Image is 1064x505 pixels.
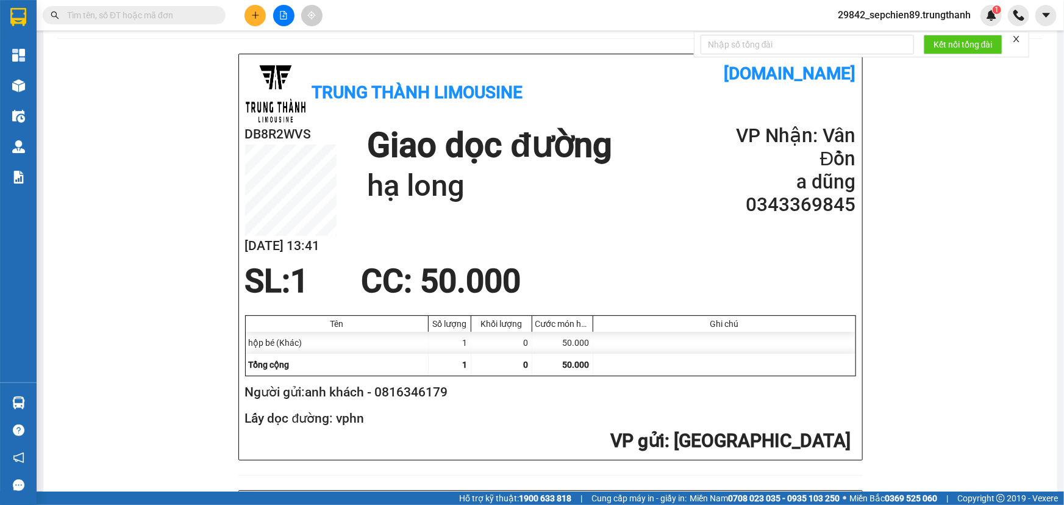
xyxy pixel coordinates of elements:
span: VP gửi [611,430,665,451]
h2: VP Nhận: Vân Đồn [709,124,855,171]
span: Cung cấp máy in - giấy in: [591,492,687,505]
strong: 0369 525 060 [885,493,937,503]
h2: DB8R2WVS [245,124,337,145]
b: Trung Thành Limousine [312,82,523,102]
span: 1 [994,5,999,14]
div: Khối lượng [474,319,529,329]
span: caret-down [1041,10,1052,21]
span: copyright [996,494,1005,503]
div: Số lượng [432,319,468,329]
span: Hỗ trợ kỹ thuật: [459,492,571,505]
h1: hạ long [367,167,612,206]
div: CC : 50.000 [354,263,528,299]
div: 1 [429,332,471,354]
button: Kết nối tổng đài [924,35,1002,54]
div: Tên [249,319,425,329]
span: Miền Bắc [849,492,937,505]
span: 1 [463,360,468,370]
span: | [946,492,948,505]
h2: 0343369845 [709,193,855,217]
img: warehouse-icon [12,79,25,92]
span: Tổng cộng [249,360,290,370]
span: notification [13,452,24,464]
button: file-add [273,5,295,26]
img: warehouse-icon [12,110,25,123]
span: Kết nối tổng đài [934,38,993,51]
div: Ghi chú [596,319,852,329]
img: warehouse-icon [12,140,25,153]
input: Nhập số tổng đài [701,35,914,54]
img: warehouse-icon [12,396,25,409]
span: SL: [245,262,291,300]
span: 0 [524,360,529,370]
img: icon-new-feature [986,10,997,21]
div: Cước món hàng [535,319,590,329]
span: 1 [291,262,309,300]
h2: : [GEOGRAPHIC_DATA] [245,429,851,454]
img: solution-icon [12,171,25,184]
strong: 1900 633 818 [519,493,571,503]
input: Tìm tên, số ĐT hoặc mã đơn [67,9,211,22]
span: Miền Nam [690,492,840,505]
span: file-add [279,11,288,20]
div: 50.000 [532,332,593,354]
span: aim [307,11,316,20]
strong: 0708 023 035 - 0935 103 250 [728,493,840,503]
img: dashboard-icon [12,49,25,62]
span: 50.000 [563,360,590,370]
h2: a dũng [709,171,855,194]
span: message [13,479,24,491]
img: logo-vxr [10,8,26,26]
span: ⚪️ [843,496,846,501]
h2: Lấy dọc đường: vphn [245,409,851,429]
h2: [DATE] 13:41 [245,236,337,256]
img: logo.jpg [245,63,306,124]
div: 0 [471,332,532,354]
span: plus [251,11,260,20]
span: 29842_sepchien89.trungthanh [828,7,980,23]
img: phone-icon [1013,10,1024,21]
button: aim [301,5,323,26]
button: caret-down [1035,5,1057,26]
h2: Người gửi: anh khách - 0816346179 [245,382,851,403]
span: close [1012,35,1021,43]
b: [DOMAIN_NAME] [724,63,856,84]
div: hộp bé (Khác) [246,332,429,354]
button: plus [245,5,266,26]
span: | [580,492,582,505]
span: question-circle [13,424,24,436]
span: search [51,11,59,20]
sup: 1 [993,5,1001,14]
h1: Giao dọc đường [367,124,612,167]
